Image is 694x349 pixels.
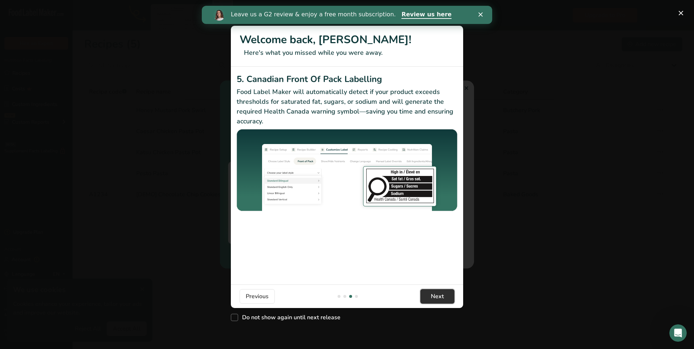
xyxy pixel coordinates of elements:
[202,6,492,24] iframe: Intercom live chat banner
[246,292,269,301] span: Previous
[237,73,457,86] h2: 5. Canadian Front Of Pack Labelling
[431,292,444,301] span: Next
[240,48,454,58] p: Here's what you missed while you were away.
[237,129,457,212] img: Canadian Front Of Pack Labelling
[240,289,275,304] button: Previous
[669,324,687,342] iframe: Intercom live chat
[277,7,284,11] div: Close
[420,289,454,304] button: Next
[238,314,340,321] span: Do not show again until next release
[240,32,454,48] h1: Welcome back, [PERSON_NAME]!
[237,87,457,126] p: Food Label Maker will automatically detect if your product exceeds thresholds for saturated fat, ...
